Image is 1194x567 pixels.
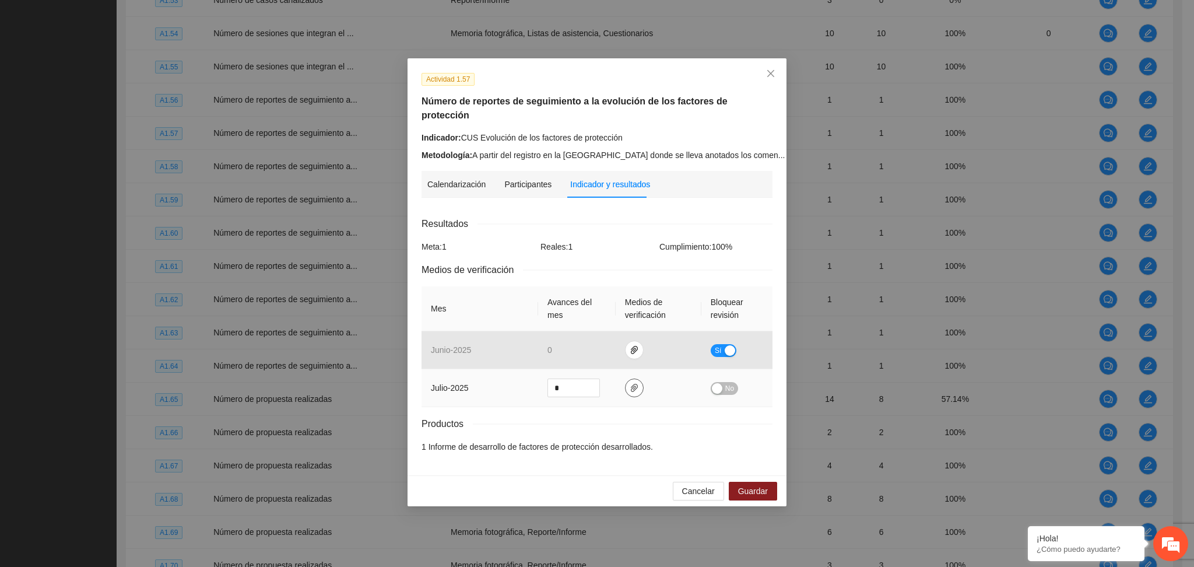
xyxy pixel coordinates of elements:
div: Chatee con nosotros ahora [61,60,196,75]
div: Meta: 1 [419,240,538,253]
span: Resultados [422,216,477,231]
th: Medios de verificación [616,286,701,331]
strong: Indicador: [422,133,461,142]
span: paper-clip [626,383,643,393]
div: ¡Hola! [1037,534,1136,543]
button: Guardar [729,482,777,501]
strong: Metodología: [422,150,472,160]
div: Cumplimiento: 100 % [656,240,775,253]
span: Cancelar [682,485,715,498]
div: Minimizar ventana de chat en vivo [191,6,219,34]
button: paper-clip [625,379,644,397]
div: CUS Evolución de los factores de protección [422,131,772,144]
span: Sí [715,344,722,357]
span: Estamos en línea. [68,156,161,274]
div: Participantes [504,178,552,191]
span: Reales: 1 [540,242,573,251]
span: 0 [547,345,552,355]
span: Guardar [738,485,768,498]
button: Close [755,58,786,90]
span: Actividad 1.57 [422,73,475,86]
textarea: Escriba su mensaje y pulse “Intro” [6,318,222,359]
span: close [766,69,775,78]
p: ¿Cómo puedo ayudarte? [1037,545,1136,554]
span: Productos [422,416,473,431]
h5: Número de reportes de seguimiento a la evolución de los factores de protección [422,94,772,123]
li: 1 Informe de desarrollo de factores de protección desarrollados. [422,440,772,453]
span: julio - 2025 [431,383,469,393]
span: ... [778,150,785,160]
th: Avances del mes [538,286,616,331]
div: A partir del registro en la [GEOGRAPHIC_DATA] donde se lleva anotados los comen [422,149,772,162]
th: Bloquear revisión [701,286,772,331]
span: junio - 2025 [431,345,471,355]
button: paper-clip [625,341,644,359]
th: Mes [422,286,538,331]
span: Medios de verificación [422,262,523,277]
div: Indicador y resultados [570,178,650,191]
span: paper-clip [626,345,643,355]
button: Cancelar [673,482,724,501]
div: Calendarización [427,178,486,191]
span: No [725,382,734,395]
